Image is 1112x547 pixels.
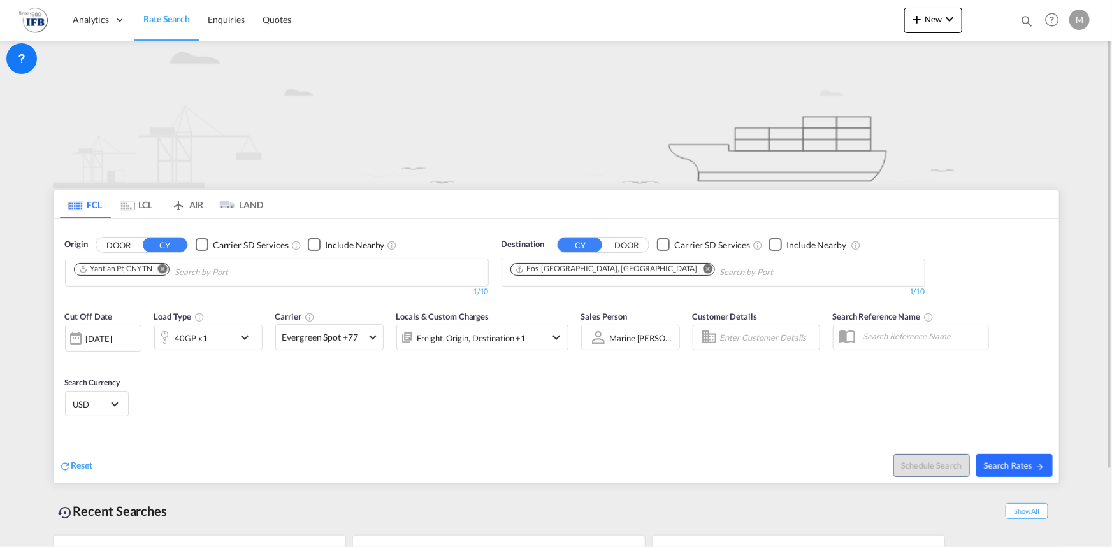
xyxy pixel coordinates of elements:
[19,6,48,34] img: de31bbe0256b11eebba44b54815f083d.png
[154,325,263,350] div: 40GP x1icon-chevron-down
[213,239,289,252] div: Carrier SD Services
[515,264,698,274] div: Fos-sur-Mer, FRFOS
[604,238,649,252] button: DOOR
[549,330,565,345] md-icon: icon-chevron-down
[502,287,925,297] div: 1/10
[325,239,385,252] div: Include Nearby
[1041,9,1063,31] span: Help
[213,190,264,218] md-tab-item: LAND
[60,190,111,218] md-tab-item: FCL
[73,399,109,410] span: USD
[58,505,73,520] md-icon: icon-backup-restore
[502,238,545,251] span: Destination
[1036,462,1044,471] md-icon: icon-arrow-right
[1020,14,1034,33] div: icon-magnify
[609,329,676,347] md-select: Sales Person: Marine Di Cicco
[674,239,750,252] div: Carrier SD Services
[237,330,259,345] md-icon: icon-chevron-down
[1069,10,1090,30] div: M
[65,378,120,387] span: Search Currency
[909,14,957,24] span: New
[60,460,71,472] md-icon: icon-refresh
[196,238,289,252] md-checkbox: Checkbox No Ink
[923,312,934,322] md-icon: Your search will be saved by the below given name
[893,454,970,477] button: Note: By default Schedule search will only considerorigin ports, destination ports and cut off da...
[65,238,88,251] span: Origin
[1020,14,1034,28] md-icon: icon-magnify
[175,262,296,283] input: Chips input.
[78,264,155,274] div: Press delete to remove this chip.
[86,333,112,345] div: [DATE]
[175,329,208,347] div: 40GP x1
[71,460,93,471] span: Reset
[150,264,169,276] button: Remove
[65,350,75,367] md-datepicker: Select
[171,197,186,207] md-icon: icon-airplane
[65,311,113,322] span: Cut Off Date
[1006,503,1048,519] span: Show All
[60,190,264,218] md-pagination-wrapper: Use the left and right arrow keys to navigate between tabs
[143,238,187,252] button: CY
[657,238,750,252] md-checkbox: Checkbox No Ink
[73,13,109,26] span: Analytics
[111,190,162,218] md-tab-item: LCL
[162,190,213,218] md-tab-item: AIR
[581,311,628,322] span: Sales Person
[96,238,141,252] button: DOOR
[786,239,846,252] div: Include Nearby
[54,219,1059,483] div: OriginDOOR CY Checkbox No InkUnchecked: Search for CY (Container Yard) services for all selected ...
[942,11,957,27] md-icon: icon-chevron-down
[769,238,846,252] md-checkbox: Checkbox No Ink
[417,329,526,347] div: Freight Origin Destination Factory Stuffing
[72,259,301,283] md-chips-wrap: Chips container. Use arrow keys to select chips.
[154,311,205,322] span: Load Type
[1041,9,1069,32] div: Help
[509,259,846,283] md-chips-wrap: Chips container. Use arrow keys to select chips.
[263,14,291,25] span: Quotes
[53,497,173,525] div: Recent Searches
[282,331,365,344] span: Evergreen Spot +77
[396,311,489,322] span: Locals & Custom Charges
[387,240,398,250] md-icon: Unchecked: Ignores neighbouring ports when fetching rates.Checked : Includes neighbouring ports w...
[753,240,763,250] md-icon: Unchecked: Search for CY (Container Yard) services for all selected carriers.Checked : Search for...
[720,328,816,347] input: Enter Customer Details
[558,238,602,252] button: CY
[909,11,925,27] md-icon: icon-plus 400-fg
[72,395,122,413] md-select: Select Currency: $ USDUnited States Dollar
[60,459,93,473] div: icon-refreshReset
[610,333,702,343] div: Marine [PERSON_NAME]
[904,8,962,33] button: icon-plus 400-fgNewicon-chevron-down
[275,311,315,322] span: Carrier
[984,460,1045,471] span: Search Rates
[695,264,714,276] button: Remove
[720,262,841,283] input: Chips input.
[53,41,1060,188] img: new-FCL.png
[857,327,988,346] input: Search Reference Name
[305,312,315,322] md-icon: The selected Trucker/Carrierwill be displayed in the rate results If the rates are from another f...
[851,240,861,250] md-icon: Unchecked: Ignores neighbouring ports when fetching rates.Checked : Includes neighbouring ports w...
[143,13,190,24] span: Rate Search
[396,325,568,350] div: Freight Origin Destination Factory Stuffingicon-chevron-down
[693,311,757,322] span: Customer Details
[833,311,934,322] span: Search Reference Name
[65,325,141,352] div: [DATE]
[78,264,152,274] div: Yantian Pt, CNYTN
[308,238,385,252] md-checkbox: Checkbox No Ink
[65,287,489,297] div: 1/10
[515,264,700,274] div: Press delete to remove this chip.
[291,240,301,250] md-icon: Unchecked: Search for CY (Container Yard) services for all selected carriers.Checked : Search for...
[976,454,1053,477] button: Search Ratesicon-arrow-right
[194,312,205,322] md-icon: icon-information-outline
[208,14,245,25] span: Enquiries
